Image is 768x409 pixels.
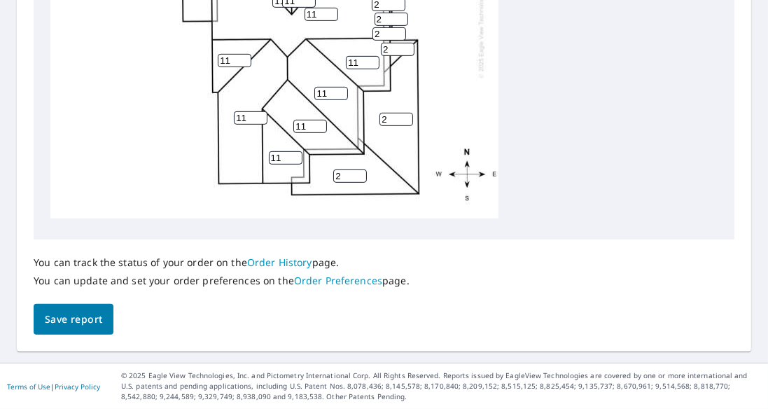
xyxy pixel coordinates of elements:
[45,311,102,328] span: Save report
[34,275,410,287] p: You can update and set your order preferences on the page.
[34,304,113,335] button: Save report
[247,256,312,269] a: Order History
[121,370,761,402] p: © 2025 Eagle View Technologies, Inc. and Pictometry International Corp. All Rights Reserved. Repo...
[34,256,410,269] p: You can track the status of your order on the page.
[7,382,100,391] p: |
[7,382,50,391] a: Terms of Use
[294,274,382,287] a: Order Preferences
[55,382,100,391] a: Privacy Policy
